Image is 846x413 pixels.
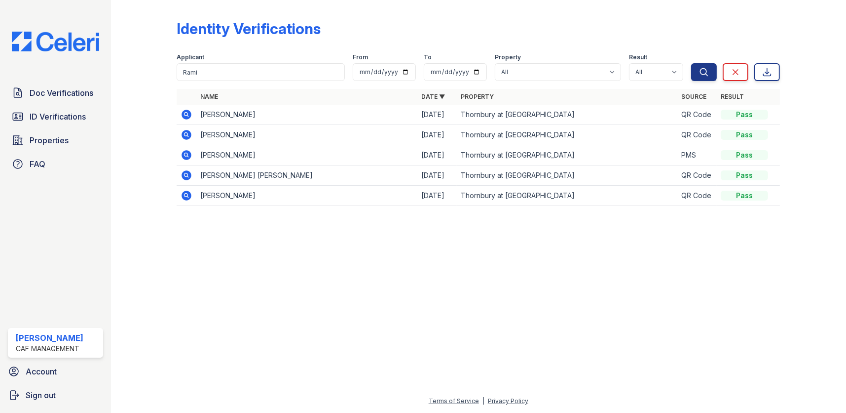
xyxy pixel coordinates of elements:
[417,165,457,186] td: [DATE]
[482,397,484,405] div: |
[177,53,204,61] label: Applicant
[196,125,417,145] td: [PERSON_NAME]
[417,125,457,145] td: [DATE]
[677,186,717,206] td: QR Code
[4,385,107,405] a: Sign out
[177,63,345,81] input: Search by name or phone number
[30,111,86,123] span: ID Verifications
[457,125,677,145] td: Thornbury at [GEOGRAPHIC_DATA]
[457,165,677,186] td: Thornbury at [GEOGRAPHIC_DATA]
[16,344,83,354] div: CAF Management
[721,130,768,140] div: Pass
[4,362,107,381] a: Account
[8,154,103,174] a: FAQ
[721,93,744,100] a: Result
[681,93,706,100] a: Source
[677,125,717,145] td: QR Code
[429,397,479,405] a: Terms of Service
[8,130,103,150] a: Properties
[30,158,45,170] span: FAQ
[26,389,56,401] span: Sign out
[417,186,457,206] td: [DATE]
[421,93,445,100] a: Date ▼
[457,186,677,206] td: Thornbury at [GEOGRAPHIC_DATA]
[457,105,677,125] td: Thornbury at [GEOGRAPHIC_DATA]
[30,87,93,99] span: Doc Verifications
[196,105,417,125] td: [PERSON_NAME]
[721,170,768,180] div: Pass
[677,105,717,125] td: QR Code
[417,105,457,125] td: [DATE]
[495,53,521,61] label: Property
[177,20,321,38] div: Identity Verifications
[424,53,432,61] label: To
[677,165,717,186] td: QR Code
[8,107,103,126] a: ID Verifications
[30,134,69,146] span: Properties
[16,332,83,344] div: [PERSON_NAME]
[196,165,417,186] td: [PERSON_NAME] [PERSON_NAME]
[721,110,768,120] div: Pass
[721,150,768,160] div: Pass
[196,145,417,165] td: [PERSON_NAME]
[353,53,368,61] label: From
[677,145,717,165] td: PMS
[721,191,768,201] div: Pass
[4,32,107,51] img: CE_Logo_Blue-a8612792a0a2168367f1c8372b55b34899dd931a85d93a1a3d3e32e68fde9ad4.png
[8,83,103,103] a: Doc Verifications
[488,397,528,405] a: Privacy Policy
[457,145,677,165] td: Thornbury at [GEOGRAPHIC_DATA]
[26,366,57,377] span: Account
[196,186,417,206] td: [PERSON_NAME]
[461,93,494,100] a: Property
[200,93,218,100] a: Name
[629,53,647,61] label: Result
[417,145,457,165] td: [DATE]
